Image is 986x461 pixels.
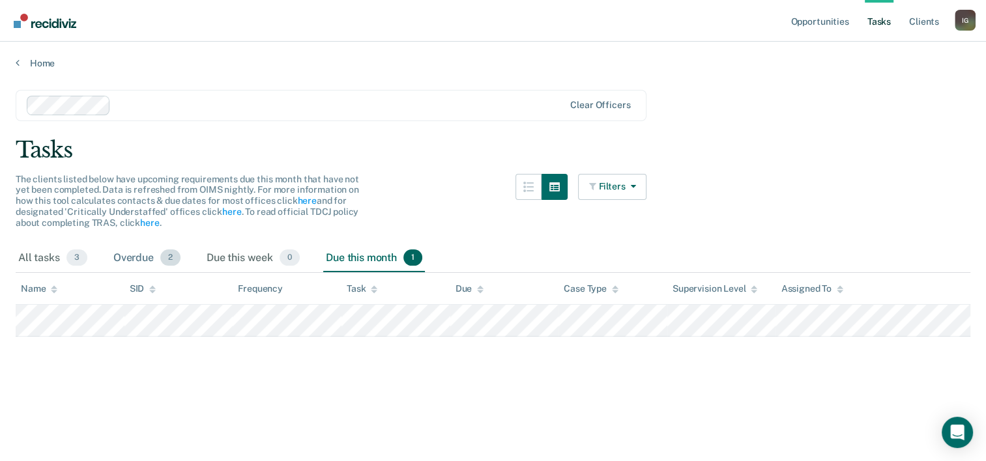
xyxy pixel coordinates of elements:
[130,283,156,294] div: SID
[16,137,970,163] div: Tasks
[222,206,241,217] a: here
[140,217,159,228] a: here
[570,100,630,111] div: Clear officers
[16,174,359,228] span: The clients listed below have upcoming requirements due this month that have not yet been complet...
[14,14,76,28] img: Recidiviz
[280,249,300,266] span: 0
[323,244,425,273] div: Due this month1
[673,283,758,294] div: Supervision Level
[403,249,422,266] span: 1
[160,249,181,266] span: 2
[564,283,618,294] div: Case Type
[111,244,183,273] div: Overdue2
[347,283,377,294] div: Task
[16,244,90,273] div: All tasks3
[578,174,647,200] button: Filters
[955,10,976,31] div: I G
[21,283,57,294] div: Name
[204,244,302,273] div: Due this week0
[297,195,316,206] a: here
[781,283,843,294] div: Assigned To
[456,283,484,294] div: Due
[238,283,283,294] div: Frequency
[955,10,976,31] button: Profile dropdown button
[942,417,973,448] div: Open Intercom Messenger
[66,249,87,266] span: 3
[16,57,970,69] a: Home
